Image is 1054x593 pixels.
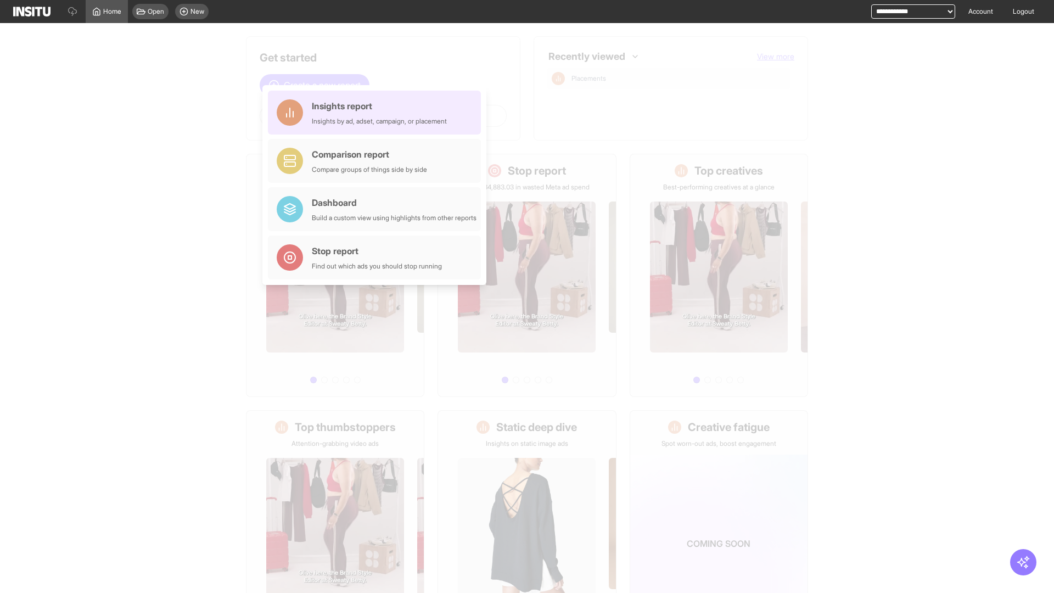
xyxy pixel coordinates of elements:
img: Logo [13,7,51,16]
span: Open [148,7,164,16]
span: Home [103,7,121,16]
div: Insights by ad, adset, campaign, or placement [312,117,447,126]
span: New [190,7,204,16]
div: Build a custom view using highlights from other reports [312,214,476,222]
div: Find out which ads you should stop running [312,262,442,271]
div: Compare groups of things side by side [312,165,427,174]
div: Dashboard [312,196,476,209]
div: Comparison report [312,148,427,161]
div: Insights report [312,99,447,113]
div: Stop report [312,244,442,258]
